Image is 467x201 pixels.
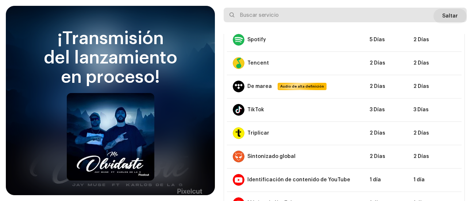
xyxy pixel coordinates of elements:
font: Audio de alta definición [280,85,324,88]
td: 3 Días [364,98,408,121]
input: Buscar servicio [224,8,467,22]
div: Triplicar [247,130,269,136]
td: 5 Días [364,28,408,51]
font: 2 Días [370,61,385,66]
font: Tencent [247,61,269,66]
font: Sintonizado global [247,154,296,159]
div: TikTok [247,107,264,113]
font: Identificación de contenido de YouTube [247,177,350,182]
font: 2 Días [413,37,429,42]
font: 2 Días [370,154,385,159]
font: 2 Días [413,61,429,66]
font: De marea [247,84,272,89]
font: Triplicar [247,131,269,136]
div: Identificación de contenido de YouTube [247,177,350,183]
font: Spotify [247,37,266,42]
font: 1 día [370,177,381,182]
font: TikTok [247,107,264,112]
img: bb3878b3-e6c2-4f01-ba07-e0d6e069a6a7 [67,93,154,181]
font: 2 Días [413,154,429,159]
div: ¡Transmisión del lanzamiento en proceso! [15,29,206,87]
font: 2 Días [370,84,385,89]
div: Tencent [247,60,269,66]
div: Spotify [247,37,266,43]
font: 1 día [413,177,425,182]
font: 2 Días [413,131,429,136]
font: 2 Días [370,131,385,136]
font: 2 Días [413,84,429,89]
font: 3 Días [413,107,429,112]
